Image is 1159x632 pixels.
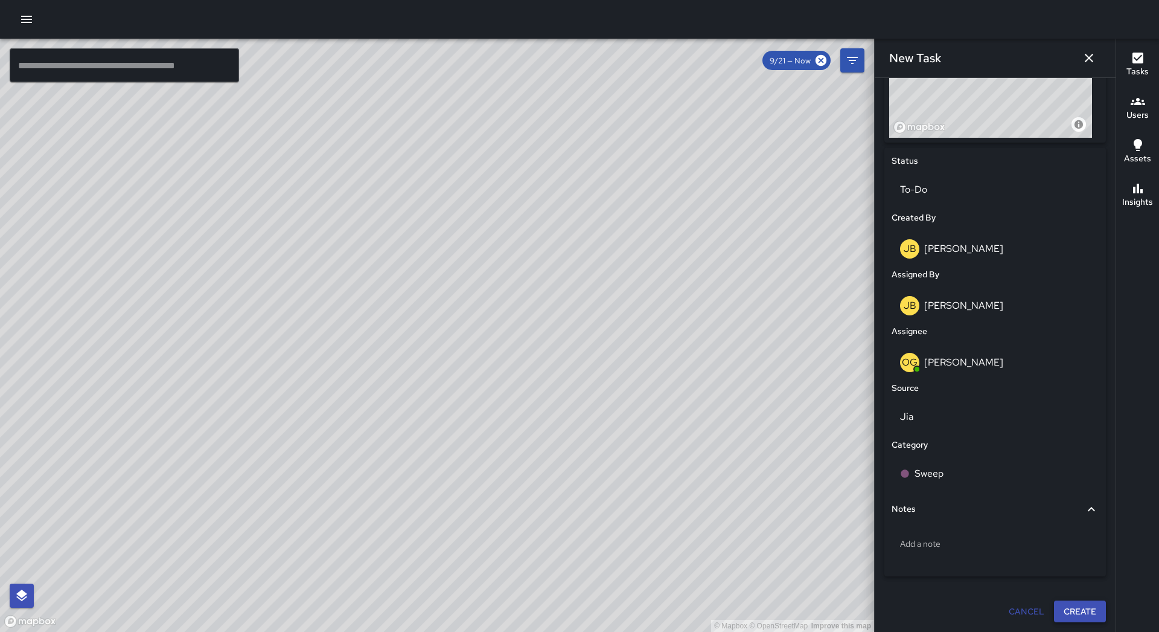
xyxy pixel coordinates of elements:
[1116,174,1159,218] button: Insights
[900,410,1090,424] p: Jia
[1116,44,1159,87] button: Tasks
[902,355,918,370] p: OG
[904,298,916,313] p: JB
[889,48,941,68] h6: New Task
[924,242,1003,255] p: [PERSON_NAME]
[924,299,1003,312] p: [PERSON_NAME]
[1122,196,1153,209] h6: Insights
[892,495,1099,523] div: Notes
[915,466,943,481] p: Sweep
[1116,131,1159,174] button: Assets
[924,356,1003,369] p: [PERSON_NAME]
[1124,152,1151,166] h6: Assets
[892,211,936,225] h6: Created By
[1054,601,1106,623] button: Create
[892,155,918,168] h6: Status
[892,325,927,338] h6: Assignee
[900,182,1090,197] p: To-Do
[892,382,919,395] h6: Source
[1126,65,1149,79] h6: Tasks
[762,51,831,70] div: 9/21 — Now
[892,439,928,452] h6: Category
[1126,109,1149,122] h6: Users
[840,48,864,73] button: Filters
[904,242,916,256] p: JB
[900,538,1090,550] p: Add a note
[1004,601,1049,623] button: Cancel
[892,503,916,516] h6: Notes
[892,268,939,282] h6: Assigned By
[1116,87,1159,131] button: Users
[762,56,818,66] span: 9/21 — Now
